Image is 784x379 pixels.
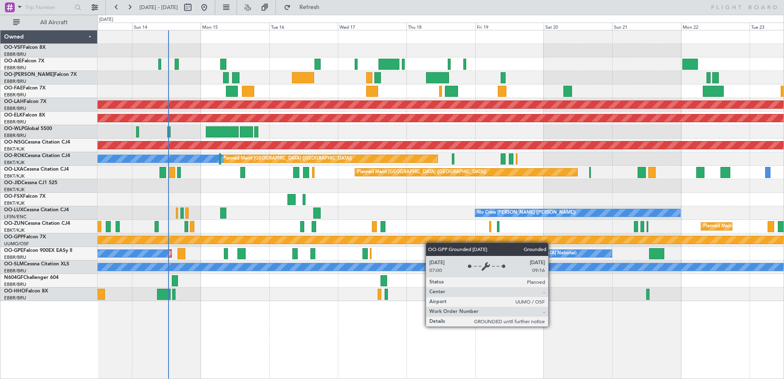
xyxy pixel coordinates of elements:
[4,194,23,199] span: OO-FSX
[544,23,612,30] div: Sat 20
[4,214,27,220] a: LFSN/ENC
[4,59,44,64] a: OO-AIEFalcon 7X
[4,241,29,247] a: UUMO/OSF
[612,23,681,30] div: Sun 21
[9,16,89,29] button: All Aircraft
[4,275,59,280] a: N604GFChallenger 604
[280,1,329,14] button: Refresh
[4,146,25,152] a: EBKT/KJK
[4,289,48,294] a: OO-HHOFalcon 8X
[4,59,22,64] span: OO-AIE
[223,153,352,165] div: Planned Maint [GEOGRAPHIC_DATA] ([GEOGRAPHIC_DATA])
[64,23,132,30] div: Sat 13
[4,140,70,145] a: OO-NSGCessna Citation CJ4
[338,23,406,30] div: Wed 17
[201,23,269,30] div: Mon 15
[99,16,113,23] div: [DATE]
[4,254,26,260] a: EBBR/BRU
[4,51,26,57] a: EBBR/BRU
[4,173,25,179] a: EBKT/KJK
[4,126,24,131] span: OO-WLP
[269,23,338,30] div: Tue 16
[4,180,21,185] span: OO-JID
[4,208,69,212] a: OO-LUXCessna Citation CJ4
[4,126,52,131] a: OO-WLPGlobal 5500
[4,99,24,104] span: OO-LAH
[439,247,577,260] div: No Crew [GEOGRAPHIC_DATA] ([GEOGRAPHIC_DATA] National)
[4,248,72,253] a: OO-GPEFalcon 900EX EASy II
[357,166,486,178] div: Planned Maint [GEOGRAPHIC_DATA] ([GEOGRAPHIC_DATA])
[4,86,23,91] span: OO-FAE
[4,65,26,71] a: EBBR/BRU
[406,23,475,30] div: Thu 18
[4,113,45,118] a: OO-ELKFalcon 8X
[25,1,72,14] input: Trip Number
[4,289,25,294] span: OO-HHO
[4,113,23,118] span: OO-ELK
[4,208,23,212] span: OO-LUX
[4,235,23,240] span: OO-GPP
[4,167,69,172] a: OO-LXACessna Citation CJ4
[4,167,23,172] span: OO-LXA
[4,140,25,145] span: OO-NSG
[4,132,26,139] a: EBBR/BRU
[4,119,26,125] a: EBBR/BRU
[4,262,24,267] span: OO-SLM
[4,221,25,226] span: OO-ZUN
[4,92,26,98] a: EBBR/BRU
[4,153,25,158] span: OO-ROK
[132,23,201,30] div: Sun 14
[4,248,23,253] span: OO-GPE
[4,105,26,112] a: EBBR/BRU
[4,99,46,104] a: OO-LAHFalcon 7X
[139,4,178,11] span: [DATE] - [DATE]
[681,23,750,30] div: Mon 22
[477,207,576,219] div: No Crew [PERSON_NAME] ([PERSON_NAME])
[4,200,25,206] a: EBKT/KJK
[4,235,46,240] a: OO-GPPFalcon 7X
[4,86,46,91] a: OO-FAEFalcon 7X
[4,227,25,233] a: EBKT/KJK
[4,45,46,50] a: OO-VSFFalcon 8X
[4,262,69,267] a: OO-SLMCessna Citation XLS
[4,221,70,226] a: OO-ZUNCessna Citation CJ4
[4,72,54,77] span: OO-[PERSON_NAME]
[4,45,23,50] span: OO-VSF
[4,78,26,84] a: EBBR/BRU
[475,23,544,30] div: Fri 19
[21,20,87,25] span: All Aircraft
[4,281,26,288] a: EBBR/BRU
[4,295,26,301] a: EBBR/BRU
[4,275,23,280] span: N604GF
[4,72,77,77] a: OO-[PERSON_NAME]Falcon 7X
[4,153,70,158] a: OO-ROKCessna Citation CJ4
[4,194,46,199] a: OO-FSXFalcon 7X
[4,268,26,274] a: EBBR/BRU
[4,187,25,193] a: EBKT/KJK
[292,5,327,10] span: Refresh
[4,160,25,166] a: EBKT/KJK
[4,180,57,185] a: OO-JIDCessna CJ1 525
